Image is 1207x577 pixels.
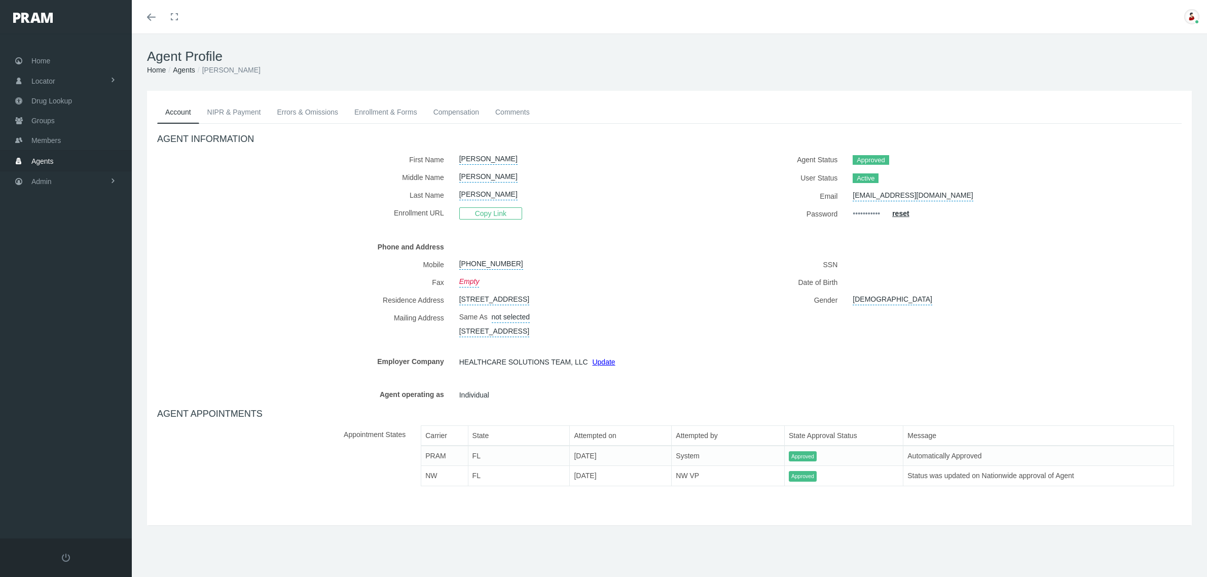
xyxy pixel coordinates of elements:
label: Enrollment URL [157,204,452,223]
label: Last Name [157,186,452,204]
th: Carrier [421,425,468,446]
th: Attempted by [672,425,785,446]
a: [STREET_ADDRESS] [459,291,529,305]
td: NW [421,466,468,486]
li: [PERSON_NAME] [195,64,261,76]
a: Home [147,66,166,74]
th: Attempted on [570,425,672,446]
label: Agent operating as [157,385,452,403]
label: Residence Address [157,291,452,309]
a: [EMAIL_ADDRESS][DOMAIN_NAME] [853,187,973,201]
label: First Name [157,151,452,168]
a: Account [157,101,199,124]
td: Automatically Approved [903,446,1174,466]
a: Empty [459,273,480,287]
a: not selected [492,309,530,323]
td: PRAM [421,446,468,466]
label: Email [677,187,846,205]
label: Agent Status [677,151,846,169]
label: User Status [677,169,846,187]
h1: Agent Profile [147,49,1192,64]
span: Locator [31,71,55,91]
td: System [672,446,785,466]
td: NW VP [672,466,785,486]
label: Mobile [157,256,452,273]
label: Gender [677,291,846,309]
span: Groups [31,111,55,130]
a: [DEMOGRAPHIC_DATA] [853,291,932,305]
label: Employer Company [157,352,452,370]
td: Status was updated on Nationwide approval of Agent [903,466,1174,486]
span: Agents [31,152,54,171]
span: Approved [853,155,889,165]
th: State [468,425,570,446]
a: ••••••••••• [853,205,880,223]
a: [STREET_ADDRESS] [459,323,529,337]
td: FL [468,446,570,466]
a: Enrollment & Forms [346,101,425,123]
a: NIPR & Payment [199,101,269,123]
span: Same As [459,313,488,321]
a: Compensation [425,101,487,123]
th: Message [903,425,1174,446]
span: Admin [31,172,52,191]
a: Copy Link [459,209,522,217]
th: State Approval Status [785,425,903,446]
span: Approved [789,451,817,462]
a: [PERSON_NAME] [459,168,518,183]
span: Active [853,173,879,184]
label: Date of Birth [677,273,846,291]
label: Phone and Address [157,238,452,256]
span: Drug Lookup [31,91,72,111]
td: [DATE] [570,466,672,486]
a: Comments [487,101,538,123]
span: HEALTHCARE SOLUTIONS TEAM, LLC [459,354,588,370]
h4: AGENT INFORMATION [157,134,1182,145]
label: SSN [677,256,846,273]
label: Mailing Address [157,309,452,337]
a: [PHONE_NUMBER] [459,256,523,270]
a: [PERSON_NAME] [459,151,518,165]
td: FL [468,466,570,486]
h4: AGENT APPOINTMENTS [157,409,1182,420]
label: Middle Name [157,168,452,186]
span: Home [31,51,50,70]
a: reset [892,209,909,218]
label: Fax [157,273,452,291]
a: [PERSON_NAME] [459,186,518,200]
img: PRAM_20_x_78.png [13,13,53,23]
label: Appointment States [157,425,413,494]
td: [DATE] [570,446,672,466]
label: Password [677,205,846,223]
img: S_Profile_Picture_701.jpg [1184,9,1199,24]
span: Approved [789,471,817,482]
span: Copy Link [459,207,522,220]
a: Errors & Omissions [269,101,346,123]
a: Agents [173,66,195,74]
span: Members [31,131,61,150]
a: Update [592,358,615,366]
span: Individual [459,387,489,403]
